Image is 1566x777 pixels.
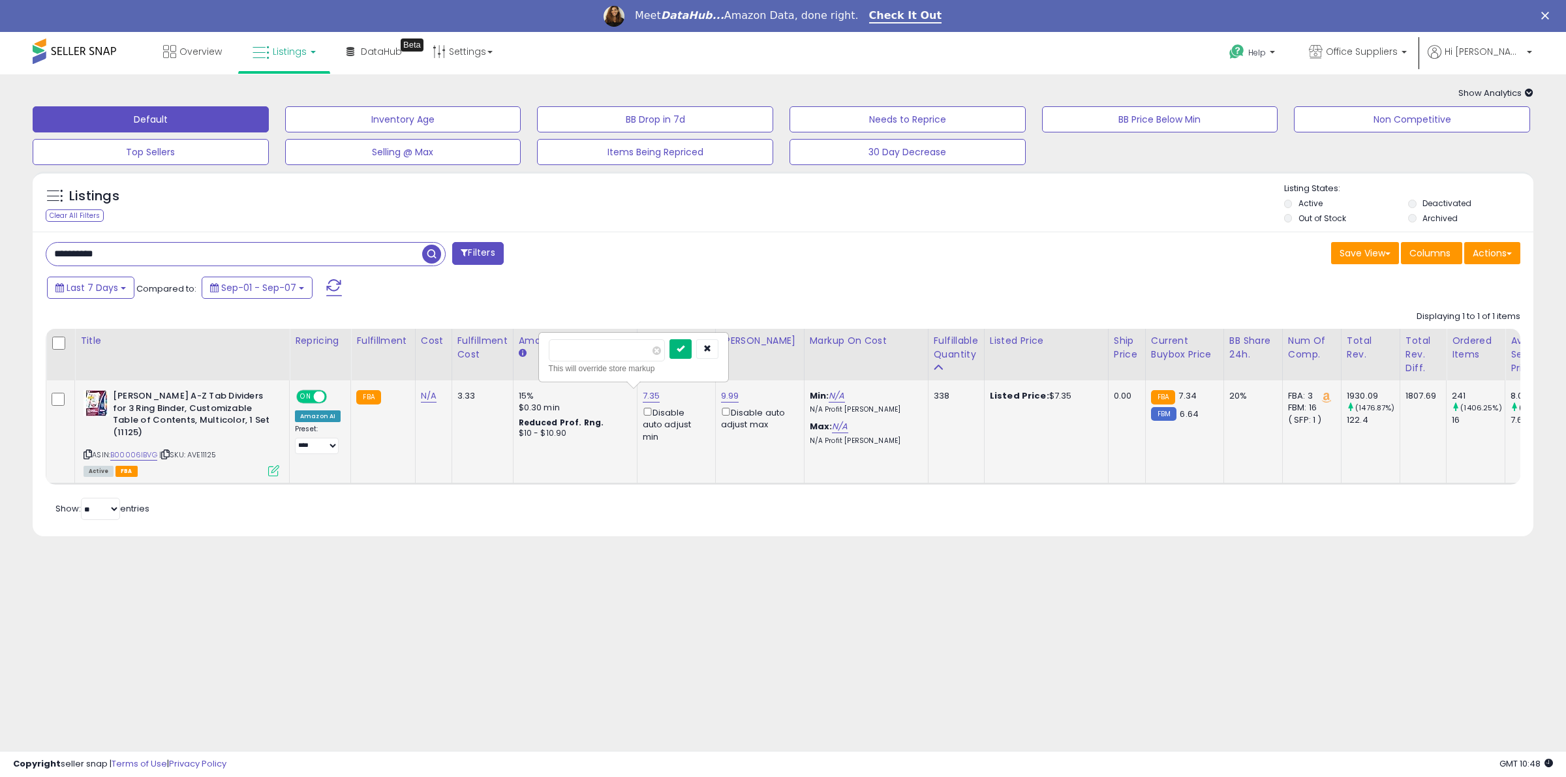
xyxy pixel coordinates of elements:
[84,390,110,416] img: 51yw4kA6eTL._SL40_.jpg
[1114,334,1140,361] div: Ship Price
[67,281,118,294] span: Last 7 Days
[285,106,521,132] button: Inventory Age
[1405,334,1441,375] div: Total Rev. Diff.
[990,390,1098,402] div: $7.35
[337,32,412,71] a: DataHub
[1151,334,1218,361] div: Current Buybox Price
[1284,183,1534,195] p: Listing States:
[810,405,918,414] p: N/A Profit [PERSON_NAME]
[721,405,794,431] div: Disable auto adjust max
[1445,45,1523,58] span: Hi [PERSON_NAME]
[1347,390,1400,402] div: 1930.09
[356,334,409,348] div: Fulfillment
[295,425,341,454] div: Preset:
[179,45,222,58] span: Overview
[1464,242,1520,264] button: Actions
[1511,414,1563,426] div: 7.65
[1409,247,1451,260] span: Columns
[423,32,502,71] a: Settings
[1428,45,1532,74] a: Hi [PERSON_NAME]
[356,390,380,404] small: FBA
[33,139,269,165] button: Top Sellers
[1422,213,1458,224] label: Archived
[1541,12,1554,20] div: Close
[1298,198,1323,209] label: Active
[421,389,437,403] a: N/A
[80,334,284,348] div: Title
[643,405,705,442] div: Disable auto adjust min
[115,466,138,477] span: FBA
[810,420,833,433] b: Max:
[1458,87,1533,99] span: Show Analytics
[829,389,844,403] a: N/A
[1405,390,1436,402] div: 1807.69
[519,334,632,348] div: Amazon Fees
[537,139,773,165] button: Items Being Repriced
[869,9,942,23] a: Check It Out
[1042,106,1278,132] button: BB Price Below Min
[273,45,307,58] span: Listings
[1219,34,1288,74] a: Help
[604,6,624,27] img: Profile image for Georgie
[1180,408,1199,420] span: 6.64
[519,348,527,359] small: Amazon Fees.
[295,410,341,422] div: Amazon AI
[285,139,521,165] button: Selling @ Max
[1347,334,1394,361] div: Total Rev.
[810,389,829,402] b: Min:
[810,334,923,348] div: Markup on Cost
[202,277,313,299] button: Sep-01 - Sep-07
[153,32,232,71] a: Overview
[721,389,739,403] a: 9.99
[519,402,627,414] div: $0.30 min
[519,417,604,428] b: Reduced Prof. Rng.
[1519,403,1544,413] small: (4.71%)
[1452,414,1505,426] div: 16
[1511,334,1558,375] div: Avg Selling Price
[537,106,773,132] button: BB Drop in 7d
[721,334,799,348] div: [PERSON_NAME]
[457,334,508,361] div: Fulfillment Cost
[1331,242,1399,264] button: Save View
[1355,403,1395,413] small: (1476.87%)
[990,389,1049,402] b: Listed Price:
[1298,213,1346,224] label: Out of Stock
[33,106,269,132] button: Default
[1229,44,1245,60] i: Get Help
[1248,47,1266,58] span: Help
[549,362,718,375] div: This will override store markup
[298,391,314,403] span: ON
[113,390,271,442] b: [PERSON_NAME] A-Z Tab Dividers for 3 Ring Binder, Customizable Table of Contents, Multicolor, 1 S...
[1178,389,1197,402] span: 7.34
[810,436,918,446] p: N/A Profit [PERSON_NAME]
[457,390,503,402] div: 3.33
[221,281,296,294] span: Sep-01 - Sep-07
[47,277,134,299] button: Last 7 Days
[84,390,279,475] div: ASIN:
[519,390,627,402] div: 15%
[46,209,104,222] div: Clear All Filters
[401,38,423,52] div: Tooltip anchor
[1299,32,1417,74] a: Office Suppliers
[421,334,446,348] div: Cost
[832,420,848,433] a: N/A
[1347,414,1400,426] div: 122.4
[1114,390,1135,402] div: 0.00
[1452,334,1499,361] div: Ordered Items
[804,329,928,380] th: The percentage added to the cost of goods (COGS) that forms the calculator for Min & Max prices.
[990,334,1103,348] div: Listed Price
[1452,390,1505,402] div: 241
[84,466,114,477] span: All listings currently available for purchase on Amazon
[1288,390,1331,402] div: FBA: 3
[243,32,326,71] a: Listings
[790,139,1026,165] button: 30 Day Decrease
[934,390,974,402] div: 338
[661,9,724,22] i: DataHub...
[519,428,627,439] div: $10 - $10.90
[295,334,345,348] div: Repricing
[635,9,859,22] div: Meet Amazon Data, done right.
[1417,311,1520,323] div: Displaying 1 to 1 of 1 items
[1422,198,1471,209] label: Deactivated
[934,334,979,361] div: Fulfillable Quantity
[159,449,217,460] span: | SKU: AVE11125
